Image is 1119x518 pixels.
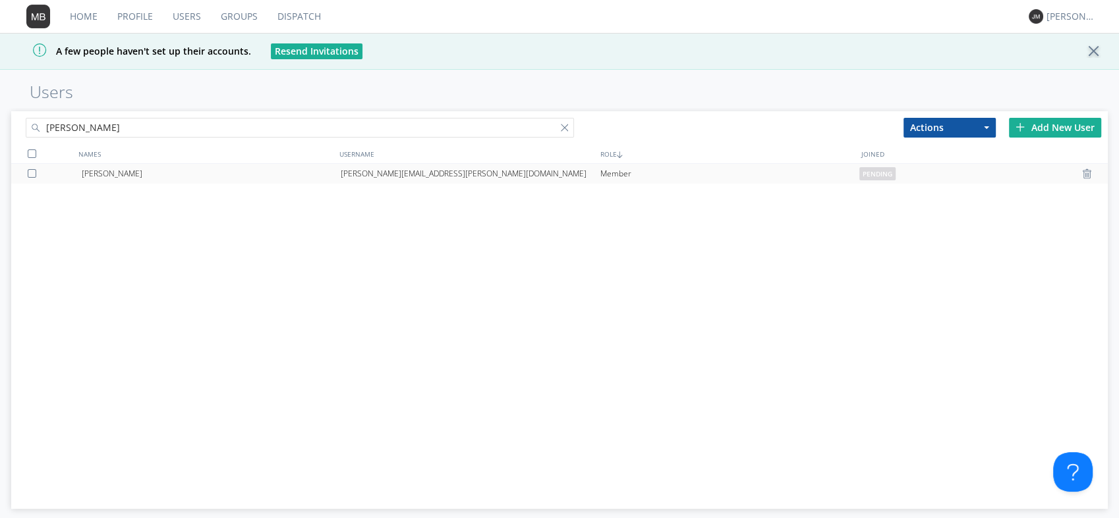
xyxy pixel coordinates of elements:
div: [PERSON_NAME] [82,164,341,184]
img: 373638.png [26,5,50,28]
a: [PERSON_NAME][PERSON_NAME][EMAIL_ADDRESS][PERSON_NAME][DOMAIN_NAME]Memberpending [11,164,1108,184]
span: A few people haven't set up their accounts. [10,45,251,57]
img: plus.svg [1016,122,1025,132]
div: NAMES [75,144,336,163]
div: ROLE [597,144,858,163]
div: [PERSON_NAME][EMAIL_ADDRESS][PERSON_NAME][DOMAIN_NAME] [341,164,600,184]
iframe: Toggle Customer Support [1053,452,1093,492]
img: 373638.png [1029,9,1043,24]
div: Add New User [1009,118,1101,138]
button: Resend Invitations [271,43,362,59]
button: Actions [904,118,996,138]
div: [PERSON_NAME] [1047,10,1096,23]
div: USERNAME [336,144,597,163]
div: JOINED [858,144,1119,163]
input: Search users [26,118,574,138]
span: pending [859,167,896,180]
div: Member [600,164,859,184]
